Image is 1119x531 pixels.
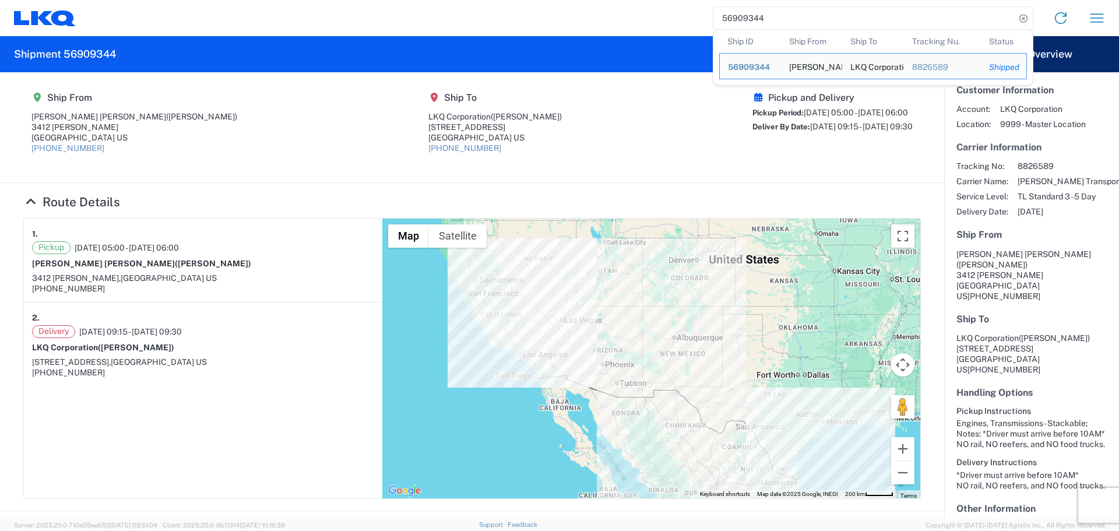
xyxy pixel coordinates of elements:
[32,343,174,352] strong: LKQ Corporation
[956,119,991,129] span: Location:
[1000,119,1086,129] span: 9999 - Master Location
[31,111,237,122] div: [PERSON_NAME] [PERSON_NAME]
[479,521,508,528] a: Support
[719,30,1033,85] table: Search Results
[491,112,562,121] span: ([PERSON_NAME])
[891,395,914,419] button: Drag Pegman onto the map to open Street View
[428,132,562,143] div: [GEOGRAPHIC_DATA] US
[385,483,424,498] a: Open this area in Google Maps (opens a new window)
[956,470,1107,491] div: *Driver must arrive before 10AM* NO rail, NO reefers, and NO food trucks.
[912,62,973,72] div: 8826589
[757,491,838,497] span: Map data ©2025 Google, INEGI
[752,108,804,117] span: Pickup Period:
[429,224,487,248] button: Show satellite imagery
[842,490,897,498] button: Map Scale: 200 km per 45 pixels
[428,143,501,153] a: [PHONE_NUMBER]
[166,112,237,121] span: ([PERSON_NAME])
[175,259,251,268] span: ([PERSON_NAME])
[956,406,1107,416] h6: Pickup Instructions
[23,195,120,209] a: Hide Details
[956,503,1107,514] h5: Other Information
[956,85,1107,96] h5: Customer Information
[121,273,217,283] span: [GEOGRAPHIC_DATA] US
[32,227,38,241] strong: 1.
[956,104,991,114] span: Account:
[956,206,1008,217] span: Delivery Date:
[956,333,1107,375] address: [GEOGRAPHIC_DATA] US
[700,490,750,498] button: Keyboard shortcuts
[111,357,207,367] span: [GEOGRAPHIC_DATA] US
[14,522,157,529] span: Server: 2025.20.0-710e05ee653
[728,62,770,72] span: 56909344
[781,30,843,53] th: Ship From
[32,311,40,325] strong: 2.
[32,273,121,283] span: 3412 [PERSON_NAME],
[956,161,1008,171] span: Tracking No:
[967,365,1040,374] span: [PHONE_NUMBER]
[385,483,424,498] img: Google
[508,521,537,528] a: Feedback
[842,30,904,53] th: Ship To
[31,122,237,132] div: 3412 [PERSON_NAME]
[31,132,237,143] div: [GEOGRAPHIC_DATA] US
[728,62,773,72] div: 56909344
[1019,333,1090,343] span: ([PERSON_NAME])
[891,224,914,248] button: Toggle fullscreen view
[752,92,913,103] h5: Pickup and Delivery
[956,418,1107,449] div: Engines, Transmissions - Stackable; Notes: *Driver must arrive before 10AM* NO rail, NO reefers, ...
[240,522,285,529] span: [DATE] 10:16:38
[900,493,917,499] a: Terms
[1000,104,1086,114] span: LKQ Corporation
[981,30,1027,53] th: Status
[956,142,1107,153] h5: Carrier Information
[32,259,251,268] strong: [PERSON_NAME] [PERSON_NAME]
[810,122,913,131] span: [DATE] 09:15 - [DATE] 09:30
[32,283,374,294] div: [PHONE_NUMBER]
[989,62,1018,72] div: Shipped
[163,522,285,529] span: Client: 2025.20.0-8b113f4
[98,343,174,352] span: ([PERSON_NAME])
[956,458,1107,467] h6: Delivery Instructions
[14,47,116,61] h2: Shipment 56909344
[32,325,75,338] span: Delivery
[967,291,1040,301] span: [PHONE_NUMBER]
[850,54,896,79] div: LKQ Corporation
[956,249,1107,301] address: [GEOGRAPHIC_DATA] US
[956,387,1107,398] h5: Handling Options
[804,108,908,117] span: [DATE] 05:00 - [DATE] 06:00
[713,7,1015,29] input: Shipment, tracking or reference number
[428,92,562,103] h5: Ship To
[891,353,914,377] button: Map camera controls
[789,54,835,79] div: O'Reilly Stockton
[31,143,104,153] a: [PHONE_NUMBER]
[845,491,865,497] span: 200 km
[110,522,157,529] span: [DATE] 09:51:04
[79,326,182,337] span: [DATE] 09:15 - [DATE] 09:30
[956,191,1008,202] span: Service Level:
[956,270,1043,280] span: 3412 [PERSON_NAME]
[32,367,374,378] div: [PHONE_NUMBER]
[956,314,1107,325] h5: Ship To
[428,111,562,122] div: LKQ Corporation
[31,92,237,103] h5: Ship From
[956,176,1008,187] span: Carrier Name:
[956,260,1027,269] span: ([PERSON_NAME])
[956,249,1091,259] span: [PERSON_NAME] [PERSON_NAME]
[32,357,111,367] span: [STREET_ADDRESS],
[428,122,562,132] div: [STREET_ADDRESS]
[956,333,1090,353] span: LKQ Corporation [STREET_ADDRESS]
[719,30,781,53] th: Ship ID
[752,122,810,131] span: Deliver By Date:
[904,30,981,53] th: Tracking Nu.
[32,241,71,254] span: Pickup
[956,229,1107,240] h5: Ship From
[891,437,914,460] button: Zoom in
[891,461,914,484] button: Zoom out
[926,520,1105,530] span: Copyright © [DATE]-[DATE] Agistix Inc., All Rights Reserved
[388,224,429,248] button: Show street map
[75,242,179,253] span: [DATE] 05:00 - [DATE] 06:00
